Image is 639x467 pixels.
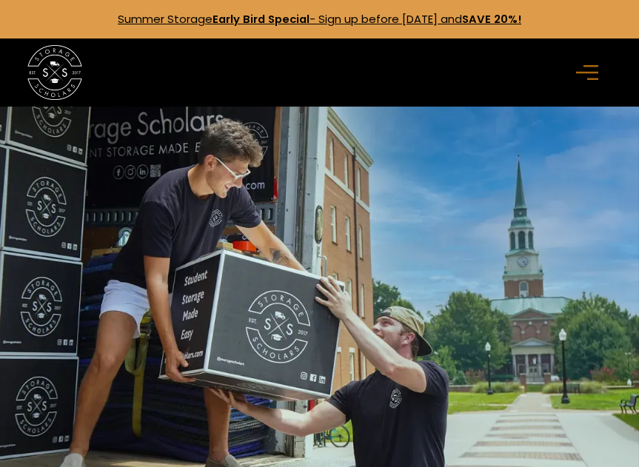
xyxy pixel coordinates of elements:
div: menu [568,50,612,94]
img: Storage Scholars main logo [27,45,82,100]
strong: Early Bird Special [213,11,310,27]
a: Summer StorageEarly Bird Special- Sign up before [DATE] andSAVE 20%! [118,11,521,27]
a: home [27,45,82,100]
strong: SAVE 20%! [462,11,521,27]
